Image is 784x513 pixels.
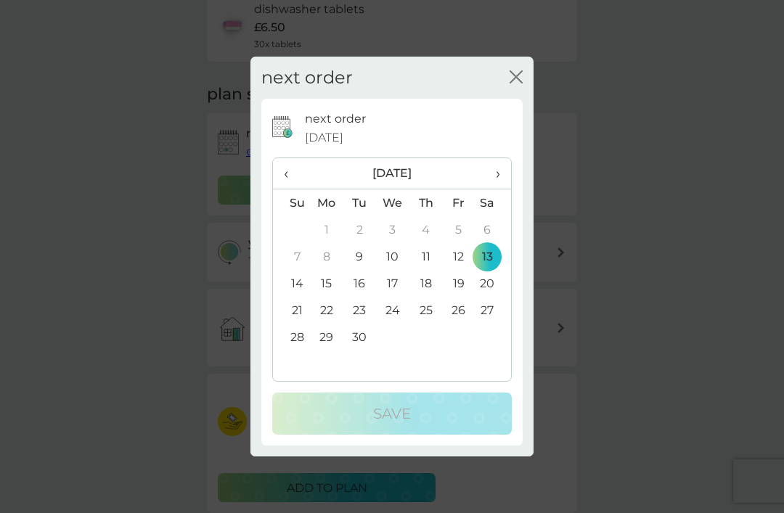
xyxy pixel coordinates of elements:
td: 4 [409,216,442,243]
p: Save [373,402,411,425]
span: › [486,158,500,189]
th: Fr [442,189,475,217]
td: 18 [409,270,442,297]
td: 29 [310,324,343,350]
span: ‹ [284,158,299,189]
td: 25 [409,297,442,324]
td: 23 [343,297,376,324]
td: 17 [376,270,409,297]
td: 8 [310,243,343,270]
td: 26 [442,297,475,324]
h2: next order [261,67,353,89]
th: Sa [475,189,511,217]
td: 11 [409,243,442,270]
td: 12 [442,243,475,270]
td: 13 [475,243,511,270]
td: 9 [343,243,376,270]
td: 2 [343,216,376,243]
button: Save [272,393,512,435]
td: 28 [273,324,310,350]
td: 3 [376,216,409,243]
td: 19 [442,270,475,297]
td: 30 [343,324,376,350]
p: next order [305,110,366,128]
th: We [376,189,409,217]
td: 7 [273,243,310,270]
td: 20 [475,270,511,297]
td: 16 [343,270,376,297]
th: [DATE] [310,158,475,189]
td: 22 [310,297,343,324]
td: 21 [273,297,310,324]
th: Th [409,189,442,217]
td: 6 [475,216,511,243]
td: 15 [310,270,343,297]
td: 14 [273,270,310,297]
th: Su [273,189,310,217]
td: 5 [442,216,475,243]
td: 1 [310,216,343,243]
th: Mo [310,189,343,217]
button: close [510,70,523,86]
span: [DATE] [305,128,343,147]
td: 24 [376,297,409,324]
td: 27 [475,297,511,324]
th: Tu [343,189,376,217]
td: 10 [376,243,409,270]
